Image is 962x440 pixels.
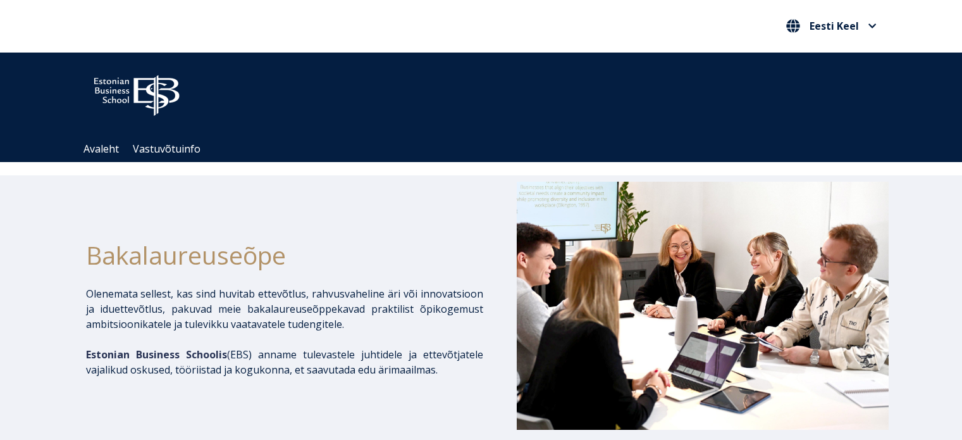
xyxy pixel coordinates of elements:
div: Navigation Menu [77,136,899,162]
img: ebs_logo2016_white [83,65,190,120]
button: Eesti Keel [783,16,880,36]
p: EBS) anname tulevastele juhtidele ja ettevõtjatele vajalikud oskused, tööriistad ja kogukonna, et... [86,347,483,377]
h1: Bakalaureuseõpe [86,236,483,273]
p: Olenemata sellest, kas sind huvitab ettevõtlus, rahvusvaheline äri või innovatsioon ja iduettevõt... [86,286,483,332]
nav: Vali oma keel [783,16,880,37]
a: Vastuvõtuinfo [133,142,200,156]
a: Avaleht [83,142,119,156]
span: Estonian Business Schoolis [86,348,227,361]
span: Eesti Keel [810,21,859,31]
span: ( [86,348,230,361]
img: Bakalaureusetudengid [517,182,889,430]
